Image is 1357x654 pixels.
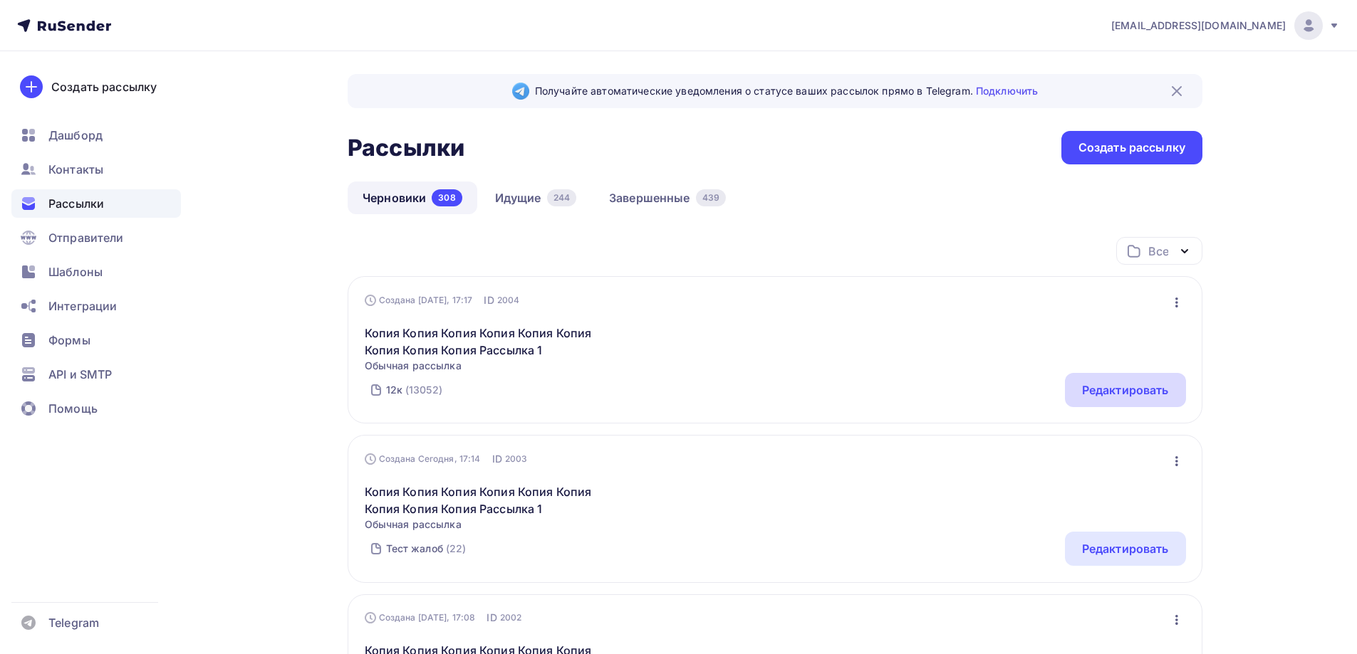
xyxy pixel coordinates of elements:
[365,359,609,373] span: Обычная рассылка
[11,223,181,252] a: Отправители
[48,366,112,383] span: API и SMTP
[500,611,522,625] span: 2002
[365,612,476,623] div: Создана [DATE], 17:08
[497,293,520,307] span: 2004
[535,84,1038,98] span: Получайте автоматические уведомления о статусе ваших рассылок прямо в Telegram.
[480,181,591,214] a: Идущие244
[1082,381,1169,399] div: Редактировать
[976,85,1038,97] a: Подключить
[11,189,181,218] a: Рассылки
[348,181,477,214] a: Черновики308
[484,293,494,307] span: ID
[51,78,157,95] div: Создать рассылку
[1078,139,1185,156] div: Создать рассылку
[1082,540,1169,557] div: Редактировать
[1111,11,1340,40] a: [EMAIL_ADDRESS][DOMAIN_NAME]
[405,383,442,397] div: (13052)
[492,452,502,466] span: ID
[348,134,464,162] h2: Рассылки
[11,121,181,149] a: Дашборд
[48,263,103,280] span: Шаблоны
[48,332,90,349] span: Формы
[365,325,609,359] a: Копия Копия Копия Копия Копия Копия Копия Копия Копия Рассылка 1
[1148,243,1168,260] div: Все
[594,181,741,214] a: Завершенные439
[11,258,181,286] a: Шаблоны
[446,542,467,556] div: (22)
[386,383,402,397] div: 12к
[365,453,481,465] div: Создана Сегодня, 17:14
[48,195,104,212] span: Рассылки
[48,400,98,417] span: Помощь
[432,189,462,206] div: 308
[385,379,444,401] a: 12к (13052)
[1111,19,1286,33] span: [EMAIL_ADDRESS][DOMAIN_NAME]
[512,83,529,100] img: Telegram
[48,161,103,178] span: Контакты
[505,452,528,466] span: 2003
[48,229,124,246] span: Отправители
[1116,237,1202,265] button: Все
[11,326,181,354] a: Формы
[365,483,609,517] a: Копия Копия Копия Копия Копия Копия Копия Копия Копия Рассылка 1
[11,155,181,184] a: Контакты
[386,542,443,556] div: Тест жалоб
[547,189,576,206] div: 244
[48,614,99,631] span: Telegram
[48,297,117,315] span: Интеграции
[48,127,103,144] span: Дашборд
[385,537,468,560] a: Тест жалоб (22)
[696,189,726,206] div: 439
[487,611,496,625] span: ID
[365,295,473,306] div: Создана [DATE], 17:17
[365,517,609,532] span: Обычная рассылка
